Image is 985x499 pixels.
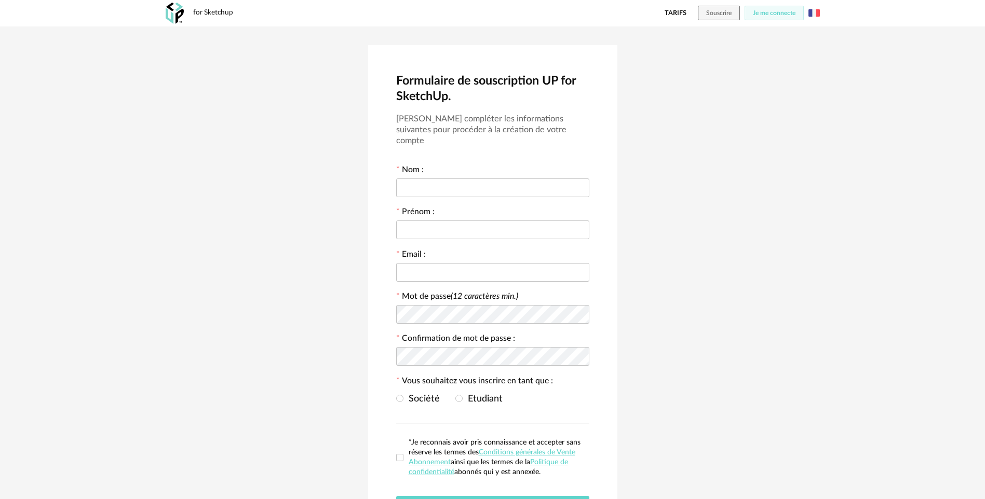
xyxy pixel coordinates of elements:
[706,10,732,16] span: Souscrire
[396,377,553,387] label: Vous souhaitez vous inscrire en tant que :
[396,166,424,176] label: Nom :
[808,7,820,19] img: fr
[665,6,686,20] a: Tarifs
[403,394,440,404] span: Société
[396,208,435,218] label: Prénom :
[698,6,740,20] button: Souscrire
[463,394,503,404] span: Etudiant
[396,73,589,105] h2: Formulaire de souscription UP for SketchUp.
[193,8,233,18] div: for Sketchup
[396,335,515,345] label: Confirmation de mot de passe :
[166,3,184,24] img: OXP
[409,449,575,466] a: Conditions générales de Vente Abonnement
[396,251,426,261] label: Email :
[451,292,518,300] i: (12 caractères min.)
[753,10,795,16] span: Je me connecte
[409,439,581,476] span: *Je reconnais avoir pris connaissance et accepter sans réserve les termes des ainsi que les terme...
[745,6,804,20] button: Je me connecte
[396,114,589,146] h3: [PERSON_NAME] compléter les informations suivantes pour procéder à la création de votre compte
[409,459,568,476] a: Politique de confidentialité
[402,292,518,300] label: Mot de passe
